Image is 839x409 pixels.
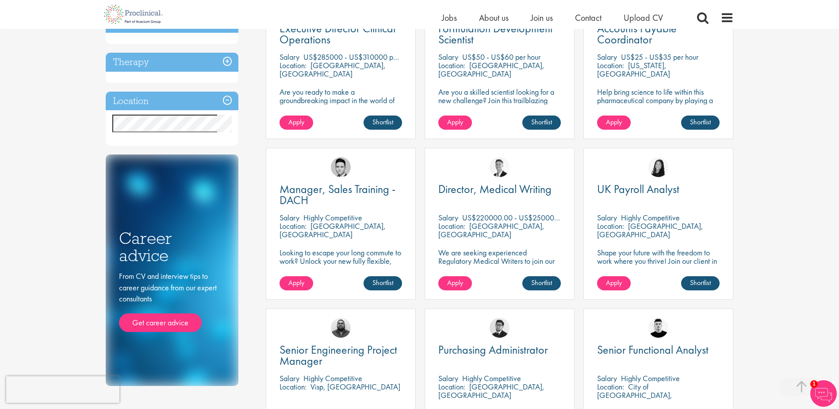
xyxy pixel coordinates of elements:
[597,276,631,290] a: Apply
[522,276,561,290] a: Shortlist
[479,12,509,23] a: About us
[288,117,304,127] span: Apply
[490,157,510,177] img: George Watson
[438,60,544,79] p: [GEOGRAPHIC_DATA], [GEOGRAPHIC_DATA]
[364,116,402,130] a: Shortlist
[280,373,299,383] span: Salary
[462,373,521,383] p: Highly Competitive
[6,376,119,403] iframe: reCAPTCHA
[648,318,668,338] img: Patrick Melody
[438,221,465,231] span: Location:
[597,382,672,409] p: City of [GEOGRAPHIC_DATA], [GEOGRAPHIC_DATA]
[597,60,624,70] span: Location:
[597,52,617,62] span: Salary
[442,12,457,23] a: Jobs
[648,157,668,177] img: Numhom Sudsok
[438,23,561,45] a: Formulation Development Scientist
[597,23,720,45] a: Accounts Payable Coordinator
[280,276,313,290] a: Apply
[624,12,663,23] a: Upload CV
[438,181,552,197] span: Director, Medical Writing
[597,21,677,47] span: Accounts Payable Coordinator
[280,23,402,45] a: Executive Director Clinical Operations
[364,276,402,290] a: Shortlist
[810,380,818,388] span: 1
[438,116,472,130] a: Apply
[531,12,553,23] a: Join us
[597,212,617,223] span: Salary
[597,184,720,195] a: UK Payroll Analyst
[522,116,561,130] a: Shortlist
[447,278,463,287] span: Apply
[303,212,362,223] p: Highly Competitive
[597,88,720,113] p: Help bring science to life within this pharmaceutical company by playing a key role in their fina...
[280,221,386,239] p: [GEOGRAPHIC_DATA], [GEOGRAPHIC_DATA]
[597,221,624,231] span: Location:
[280,212,299,223] span: Salary
[280,248,402,282] p: Looking to escape your long commute to work? Unlock your new fully flexible, remote working posit...
[621,212,680,223] p: Highly Competitive
[462,52,540,62] p: US$50 - US$60 per hour
[288,278,304,287] span: Apply
[280,221,306,231] span: Location:
[106,92,238,111] h3: Location
[119,313,202,332] a: Get career advice
[438,212,458,223] span: Salary
[280,60,306,70] span: Location:
[438,221,544,239] p: [GEOGRAPHIC_DATA], [GEOGRAPHIC_DATA]
[280,60,386,79] p: [GEOGRAPHIC_DATA], [GEOGRAPHIC_DATA]
[597,344,720,355] a: Senior Functional Analyst
[438,88,561,130] p: Are you a skilled scientist looking for a new challenge? Join this trailblazing biotech on the cu...
[331,157,351,177] img: Connor Lynes
[438,342,548,357] span: Purchasing Administrator
[462,212,691,223] p: US$220000.00 - US$250000.00 per annum + Highly Competitive Salary
[438,248,561,282] p: We are seeking experienced Regulatory Medical Writers to join our client, a dynamic and growing b...
[490,318,510,338] img: Todd Wigmore
[438,373,458,383] span: Salary
[280,116,313,130] a: Apply
[438,60,465,70] span: Location:
[106,53,238,72] h3: Therapy
[597,248,720,274] p: Shape your future with the freedom to work where you thrive! Join our client in a hybrid role tha...
[606,117,622,127] span: Apply
[681,116,720,130] a: Shortlist
[597,382,624,392] span: Location:
[438,52,458,62] span: Salary
[280,88,402,130] p: Are you ready to make a groundbreaking impact in the world of biotechnology? Join a growing compa...
[280,342,397,368] span: Senior Engineering Project Manager
[447,117,463,127] span: Apply
[119,230,225,264] h3: Career advice
[597,221,703,239] p: [GEOGRAPHIC_DATA], [GEOGRAPHIC_DATA]
[303,52,421,62] p: US$285000 - US$310000 per annum
[597,342,709,357] span: Senior Functional Analyst
[597,60,670,79] p: [US_STATE], [GEOGRAPHIC_DATA]
[621,52,698,62] p: US$25 - US$35 per hour
[280,21,395,47] span: Executive Director Clinical Operations
[575,12,601,23] a: Contact
[438,21,553,47] span: Formulation Development Scientist
[303,373,362,383] p: Highly Competitive
[681,276,720,290] a: Shortlist
[331,318,351,338] img: Ashley Bennett
[606,278,622,287] span: Apply
[310,382,400,392] p: Visp, [GEOGRAPHIC_DATA]
[597,116,631,130] a: Apply
[280,344,402,367] a: Senior Engineering Project Manager
[438,382,544,400] p: [GEOGRAPHIC_DATA], [GEOGRAPHIC_DATA]
[280,52,299,62] span: Salary
[597,181,679,197] span: UK Payroll Analyst
[119,270,225,332] div: From CV and interview tips to career guidance from our expert consultants
[810,380,837,407] img: Chatbot
[280,181,395,208] span: Manager, Sales Training - DACH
